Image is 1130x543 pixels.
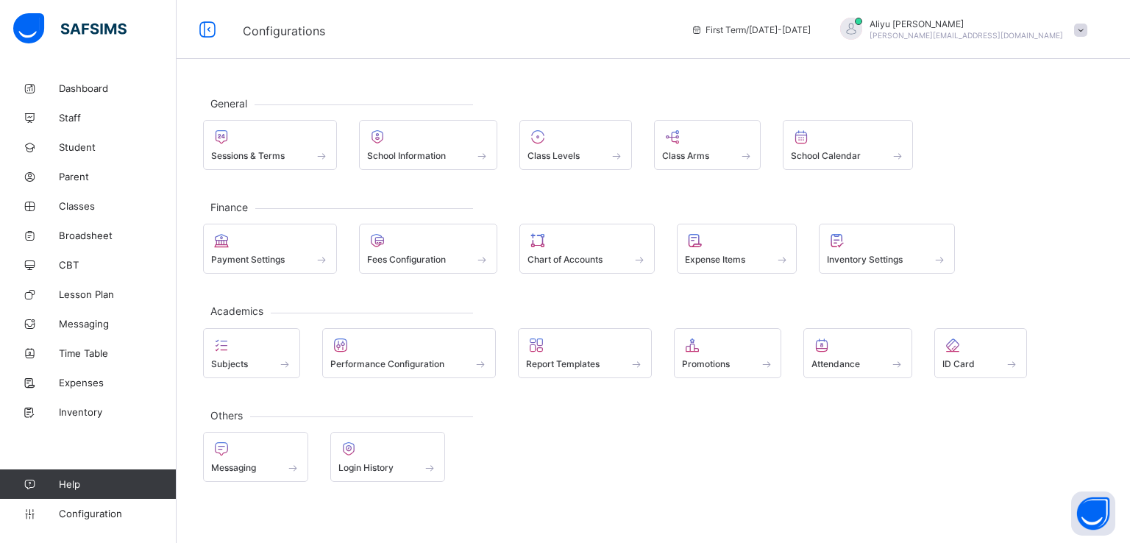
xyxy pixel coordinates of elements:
span: [PERSON_NAME][EMAIL_ADDRESS][DOMAIN_NAME] [870,31,1063,40]
span: Messaging [59,318,177,330]
span: CBT [59,259,177,271]
div: ID Card [934,328,1027,378]
span: Lesson Plan [59,288,177,300]
span: Inventory [59,406,177,418]
span: Broadsheet [59,230,177,241]
div: Login History [330,432,446,482]
span: Login History [338,462,394,473]
span: Others [203,409,250,422]
span: session/term information [691,24,811,35]
span: Attendance [811,358,860,369]
div: Sessions & Terms [203,120,337,170]
button: Open asap [1071,491,1115,536]
span: Messaging [211,462,256,473]
div: Messaging [203,432,308,482]
div: Fees Configuration [359,224,498,274]
span: Time Table [59,347,177,359]
span: Academics [203,305,271,317]
span: Finance [203,201,255,213]
span: Performance Configuration [330,358,444,369]
span: Expenses [59,377,177,388]
span: Promotions [682,358,730,369]
div: Chart of Accounts [519,224,655,274]
span: Aliyu [PERSON_NAME] [870,18,1063,29]
span: Report Templates [526,358,600,369]
span: Subjects [211,358,248,369]
span: Parent [59,171,177,182]
div: Promotions [674,328,782,378]
div: School Information [359,120,498,170]
span: School Information [367,150,446,161]
span: School Calendar [791,150,861,161]
span: Help [59,478,176,490]
img: safsims [13,13,127,44]
div: Expense Items [677,224,797,274]
div: Performance Configuration [322,328,497,378]
span: Inventory Settings [827,254,903,265]
span: Configurations [243,24,325,38]
span: Class Levels [527,150,580,161]
div: Attendance [803,328,912,378]
div: Inventory Settings [819,224,955,274]
div: Class Arms [654,120,761,170]
span: Fees Configuration [367,254,446,265]
span: ID Card [942,358,975,369]
div: Report Templates [518,328,652,378]
div: Subjects [203,328,300,378]
span: Sessions & Terms [211,150,285,161]
span: Chart of Accounts [527,254,603,265]
span: Student [59,141,177,153]
span: Expense Items [685,254,745,265]
div: Payment Settings [203,224,337,274]
div: School Calendar [783,120,913,170]
span: Configuration [59,508,176,519]
span: Classes [59,200,177,212]
span: Staff [59,112,177,124]
span: Payment Settings [211,254,285,265]
div: AliyuUmar [825,18,1095,42]
span: Class Arms [662,150,709,161]
span: Dashboard [59,82,177,94]
span: General [203,97,255,110]
div: Class Levels [519,120,632,170]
